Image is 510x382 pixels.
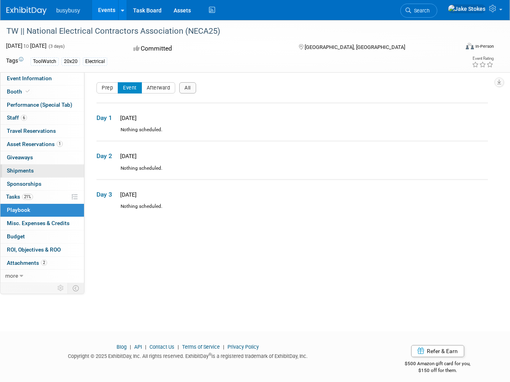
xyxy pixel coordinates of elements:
[96,203,488,217] div: Nothing scheduled.
[7,220,70,226] span: Misc. Expenses & Credits
[227,344,259,350] a: Privacy Policy
[7,207,30,213] span: Playbook
[0,230,84,243] a: Budget
[57,141,63,147] span: 1
[0,270,84,282] a: more
[0,99,84,112] a: Performance (Special Tab)
[23,43,30,49] span: to
[0,85,84,98] a: Booth
[0,244,84,256] a: ROI, Objectives & ROO
[6,57,23,66] td: Tags
[179,82,196,93] button: All
[466,43,474,49] img: Format-Inperson.png
[6,43,47,49] span: [DATE] [DATE]
[118,82,142,93] button: Event
[7,75,52,81] span: Event Information
[7,260,47,266] span: Attachments
[7,246,61,253] span: ROI, Objectives & ROO
[0,138,84,151] a: Asset Reservations1
[6,7,47,15] img: ExhibitDay
[381,367,494,374] div: $150 off for them.
[128,344,133,350] span: |
[7,128,56,134] span: Travel Reservations
[411,8,430,14] span: Search
[0,165,84,177] a: Shipments
[96,82,118,93] button: Prep
[22,194,33,200] span: 21%
[472,57,494,61] div: Event Rating
[7,141,63,147] span: Asset Reservations
[6,193,33,200] span: Tasks
[68,283,84,293] td: Toggle Event Tabs
[41,260,47,266] span: 2
[118,153,137,159] span: [DATE]
[7,181,41,187] span: Sponsorships
[423,42,494,54] div: Event Format
[96,190,117,199] span: Day 3
[0,125,84,138] a: Travel Reservations
[0,257,84,270] a: Attachments2
[26,89,30,93] i: Booth reservation complete
[5,272,18,279] span: more
[96,114,117,122] span: Day 1
[0,178,84,191] a: Sponsorships
[118,191,137,198] span: [DATE]
[411,345,464,357] a: Refer & Earn
[7,114,27,121] span: Staff
[209,352,211,357] sup: ®
[117,344,127,350] a: Blog
[221,344,226,350] span: |
[0,217,84,230] a: Misc. Expenses & Credits
[118,115,137,121] span: [DATE]
[134,344,142,350] a: API
[381,355,494,374] div: $500 Amazon gift card for you,
[83,57,107,66] div: Electrical
[0,151,84,164] a: Giveaways
[448,4,486,13] img: Jake Stokes
[182,344,220,350] a: Terms of Service
[31,57,59,66] div: ToolWatch
[305,44,405,50] span: [GEOGRAPHIC_DATA], [GEOGRAPHIC_DATA]
[96,126,488,140] div: Nothing scheduled.
[96,165,488,179] div: Nothing scheduled.
[7,154,33,161] span: Giveaways
[6,351,369,360] div: Copyright © 2025 ExhibitDay, Inc. All rights reserved. ExhibitDay is a registered trademark of Ex...
[21,115,27,121] span: 6
[4,24,452,39] div: TW || National Electrical Contractors Association (NECA25)
[176,344,181,350] span: |
[7,102,72,108] span: Performance (Special Tab)
[7,233,25,240] span: Budget
[7,167,34,174] span: Shipments
[150,344,174,350] a: Contact Us
[0,204,84,217] a: Playbook
[141,82,176,93] button: Afterward
[0,191,84,203] a: Tasks21%
[475,43,494,49] div: In-Person
[56,7,80,14] span: busybusy
[61,57,80,66] div: 20x20
[143,344,148,350] span: |
[48,44,65,49] span: (3 days)
[131,42,286,56] div: Committed
[54,283,68,293] td: Personalize Event Tab Strip
[96,152,117,161] span: Day 2
[7,88,31,95] span: Booth
[0,112,84,124] a: Staff6
[0,72,84,85] a: Event Information
[400,4,437,18] a: Search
